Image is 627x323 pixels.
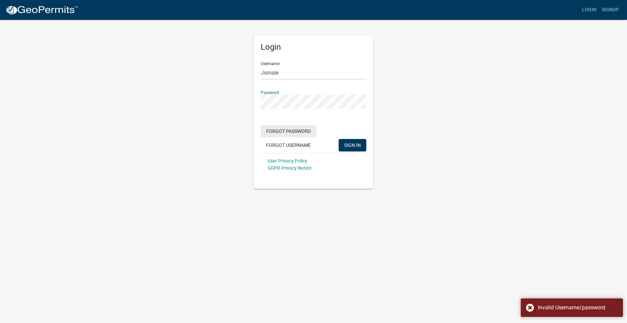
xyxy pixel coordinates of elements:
[261,139,316,151] button: Forgot Username
[339,139,366,151] button: SIGN IN
[268,165,311,171] a: GDPR Privacy Notice
[344,142,361,148] span: SIGN IN
[261,125,316,137] button: Forgot Password
[268,158,307,164] a: User Privacy Policy
[261,42,366,52] h5: Login
[579,3,599,16] a: Login
[538,304,618,312] div: Invalid Username/password
[599,3,622,16] a: Signup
